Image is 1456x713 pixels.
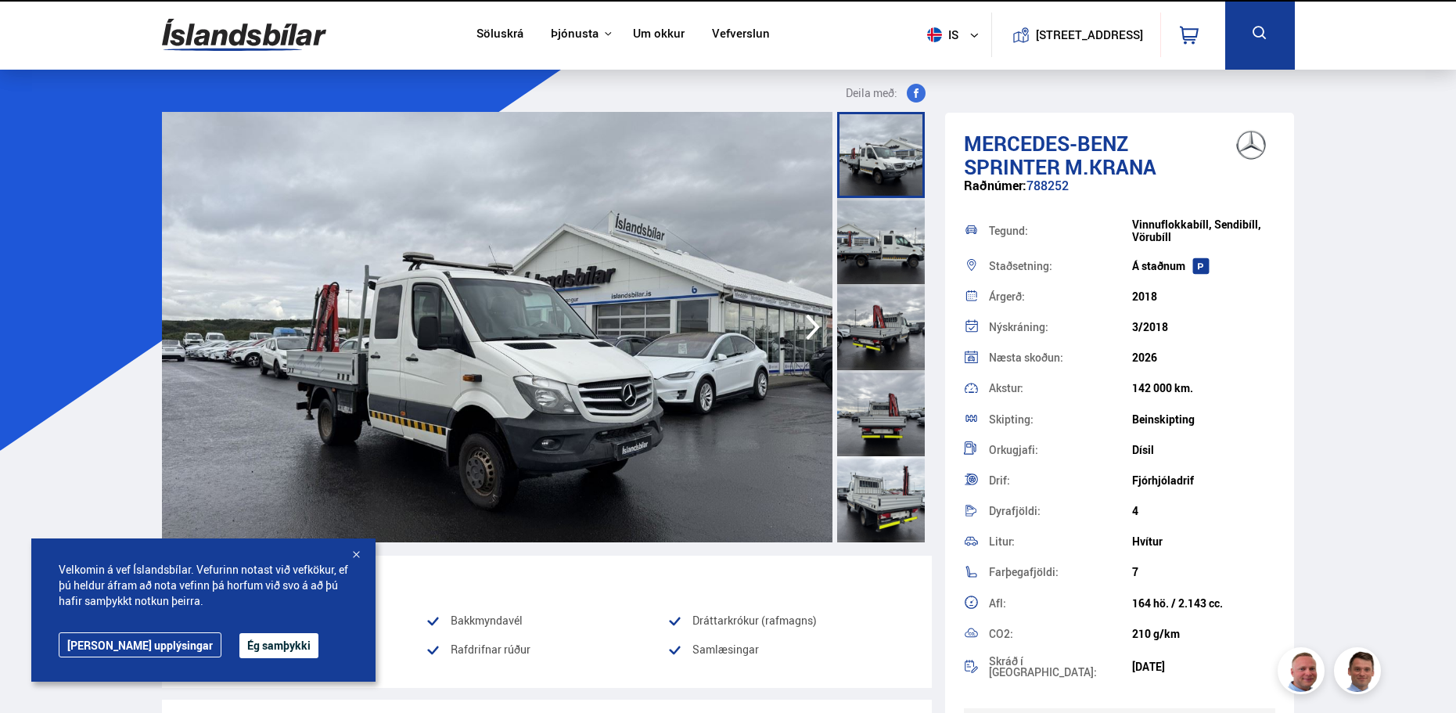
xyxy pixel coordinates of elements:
[426,611,667,630] li: Bakkmyndavél
[989,628,1132,639] div: CO2:
[426,640,667,659] li: Rafdrifnar rúður
[1132,566,1275,578] div: 7
[184,568,910,592] div: Vinsæll búnaður
[1220,121,1282,169] img: brand logo
[989,598,1132,609] div: Afl:
[1132,628,1275,640] div: 210 g/km
[1336,650,1383,697] img: FbJEzSuNWCJXmdc-.webp
[1042,28,1138,41] button: [STREET_ADDRESS]
[1132,505,1275,517] div: 4
[964,153,1156,181] span: Sprinter M.KRANA
[927,27,942,42] img: svg+xml;base64,PHN2ZyB4bWxucz0iaHR0cDovL3d3dy53My5vcmcvMjAwMC9zdmciIHdpZHRoPSI1MTIiIGhlaWdodD0iNT...
[1132,444,1275,456] div: Dísil
[1132,474,1275,487] div: Fjórhjóladrif
[1132,382,1275,394] div: 142 000 km.
[989,506,1132,517] div: Dyrafjöldi:
[921,27,960,42] span: is
[239,633,318,658] button: Ég samþykki
[989,261,1132,272] div: Staðsetning:
[476,27,523,43] a: Söluskrá
[59,562,348,609] span: Velkomin á vef Íslandsbílar. Vefurinn notast við vefkökur, ef þú heldur áfram að nota vefinn þá h...
[59,632,221,657] a: [PERSON_NAME] upplýsingar
[1132,260,1275,272] div: Á staðnum
[1132,290,1275,303] div: 2018
[989,352,1132,363] div: Næsta skoðun:
[1132,413,1275,426] div: Beinskipting
[1132,351,1275,364] div: 2026
[989,445,1132,456] div: Orkugjafi:
[964,177,1026,194] span: Raðnúmer:
[712,27,770,43] a: Vefverslun
[989,291,1132,302] div: Árgerð:
[989,567,1132,578] div: Farþegafjöldi:
[839,84,932,103] button: Deila með:
[989,475,1132,486] div: Drif:
[1132,535,1275,548] div: Hvítur
[162,9,326,60] img: G0Ugv5HjCgRt.svg
[964,129,1128,157] span: Mercedes-Benz
[1132,321,1275,333] div: 3/2018
[1000,13,1152,57] a: [STREET_ADDRESS]
[1132,218,1275,243] div: Vinnuflokkabíll, Sendibíll, Vörubíll
[667,640,909,669] li: Samlæsingar
[989,656,1132,678] div: Skráð í [GEOGRAPHIC_DATA]:
[846,84,897,103] span: Deila með:
[989,536,1132,547] div: Litur:
[921,12,991,58] button: is
[1132,661,1275,673] div: [DATE]
[964,178,1276,209] div: 788252
[989,225,1132,236] div: Tegund:
[667,611,909,630] li: Dráttarkrókur (rafmagns)
[1132,597,1275,610] div: 164 hö. / 2.143 cc.
[551,27,599,41] button: Þjónusta
[1280,650,1327,697] img: siFngHWaQ9KaOqBr.png
[989,383,1132,394] div: Akstur:
[989,322,1132,333] div: Nýskráning:
[633,27,685,43] a: Um okkur
[162,112,832,542] img: 3343555.jpeg
[989,414,1132,425] div: Skipting:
